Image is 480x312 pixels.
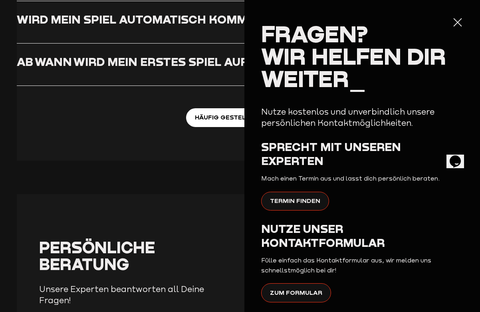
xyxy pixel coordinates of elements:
[261,20,368,48] span: Fragen?
[261,283,331,302] a: Zum Formular
[270,288,322,298] span: Zum Formular
[446,144,472,168] iframe: chat widget
[261,106,463,129] p: Nutze kostenlos und unverbindlich unsere persönlichen Kontaktmöglichkeiten.
[270,196,320,206] span: Termin finden
[261,255,461,275] p: Fülle einfach das Kontaktformular aus, wir melden uns schnellstmöglich bei dir!
[17,12,304,26] h3: Wird mein Spiel automatisch kommentiert?
[261,222,385,249] span: Nutze unser Kontaktformular
[17,55,441,69] h3: Ab wann wird mein erstes Spiel auf [DOMAIN_NAME] übertragen?
[261,140,401,167] span: Sprecht mit unseren Experten
[39,284,213,306] p: Unsere Experten beantworten all Deine Fragen!
[195,112,285,122] span: Häufig gestellte Fragen
[261,192,329,211] a: Termin finden
[186,108,294,127] a: Häufig gestellte Fragen
[261,173,461,183] p: Mach einen Termin aus und lasst dich persönlich beraten.
[39,237,155,274] span: Persönliche Beratung
[261,42,446,92] span: Wir helfen dir weiter_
